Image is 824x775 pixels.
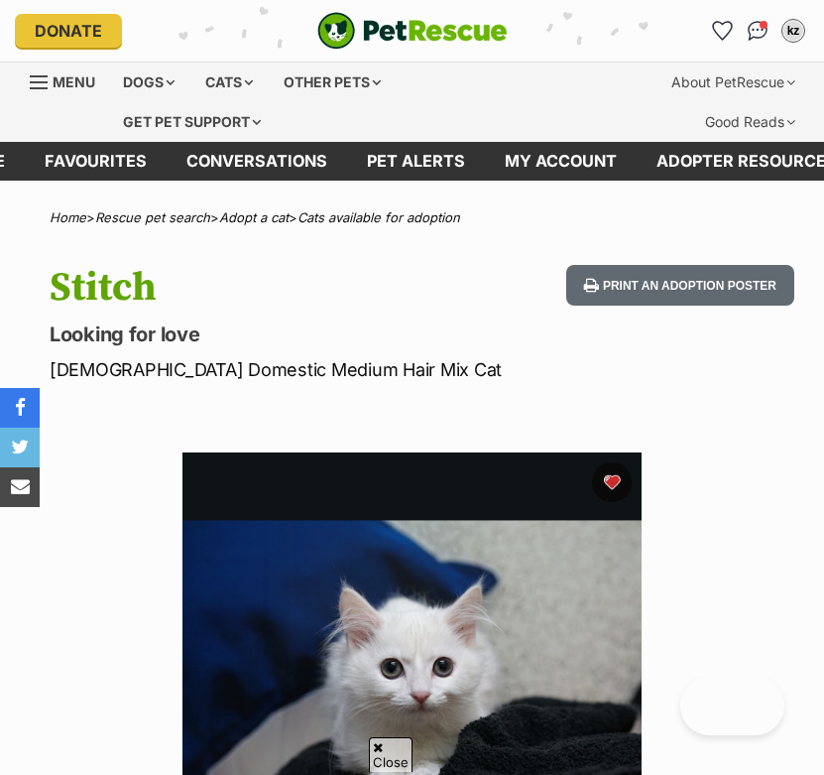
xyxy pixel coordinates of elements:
div: Get pet support [109,102,275,142]
h1: Stitch [50,265,509,311]
a: Pet alerts [347,142,485,181]
span: Close [369,737,412,772]
a: Donate [15,14,122,48]
a: Menu [30,63,109,98]
div: Good Reads [691,102,809,142]
img: logo-cat-932fe2b9b8326f06289b0f2fb663e598f794de774fb13d1741a6617ecf9a85b4.svg [317,12,508,50]
a: Favourites [25,142,167,181]
div: Cats [191,63,267,102]
ul: Account quick links [706,15,809,47]
a: Home [50,209,86,225]
a: Conversations [742,15,773,47]
a: PetRescue [317,12,508,50]
div: Other pets [270,63,395,102]
a: conversations [167,142,347,181]
img: chat-41dd97257d64d25036548639549fe6c8038ab92f7586957e7f3b1b290dea8141.svg [748,21,768,41]
a: Favourites [706,15,738,47]
iframe: Help Scout Beacon - Open [680,676,784,735]
div: kz [783,21,803,41]
a: Adopt a cat [219,209,289,225]
button: favourite [592,462,632,502]
a: My account [485,142,637,181]
div: Dogs [109,63,188,102]
div: About PetRescue [657,63,809,102]
p: [DEMOGRAPHIC_DATA] Domestic Medium Hair Mix Cat [50,356,509,383]
p: Looking for love [50,321,509,348]
a: Cats available for adoption [297,209,460,225]
button: Print an adoption poster [566,265,794,306]
button: My account [777,15,809,47]
span: Menu [53,73,95,90]
a: Rescue pet search [95,209,210,225]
